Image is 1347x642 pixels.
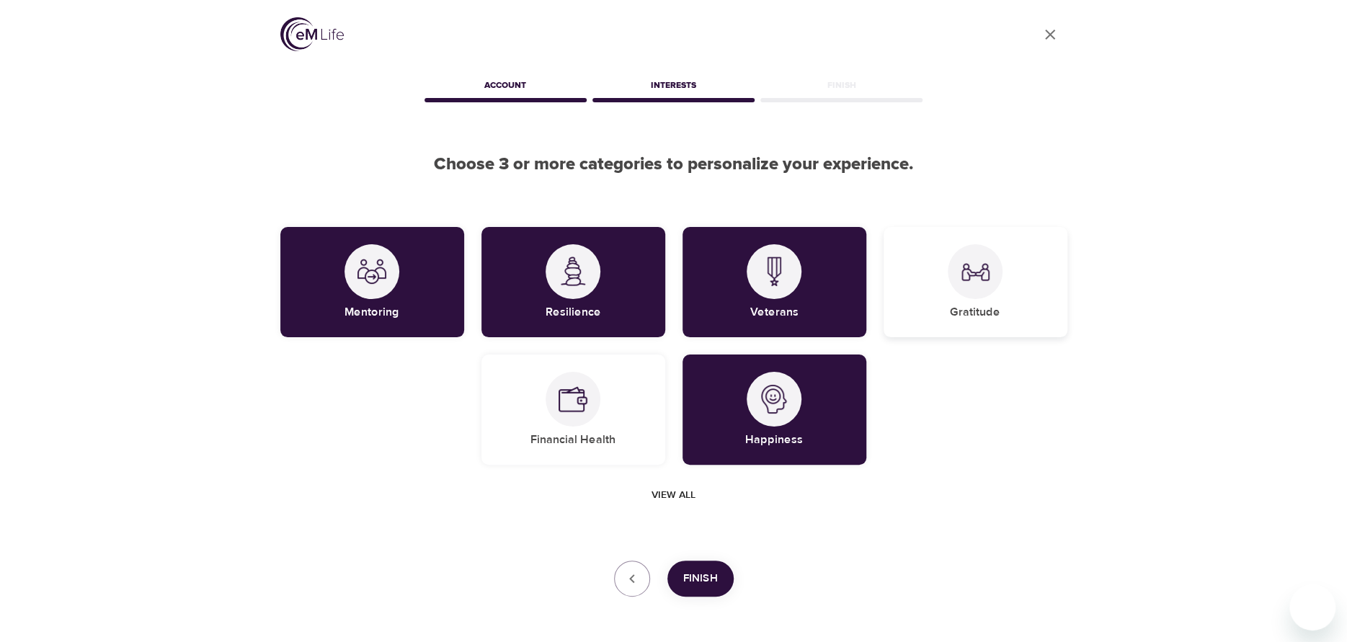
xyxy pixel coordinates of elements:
[884,227,1067,337] div: GratitudeGratitude
[1289,584,1335,630] iframe: Button to launch messaging window
[646,482,701,509] button: View all
[280,17,344,51] img: logo
[683,569,718,588] span: Finish
[481,355,665,465] div: Financial HealthFinancial Health
[652,486,695,504] span: View all
[950,305,1000,320] h5: Gratitude
[481,227,665,337] div: ResilienceResilience
[280,227,464,337] div: MentoringMentoring
[280,154,1067,175] h2: Choose 3 or more categories to personalize your experience.
[760,257,788,286] img: Veterans
[559,257,587,286] img: Resilience
[559,385,587,414] img: Financial Health
[750,305,799,320] h5: Veterans
[683,355,866,465] div: HappinessHappiness
[760,385,788,414] img: Happiness
[667,561,734,597] button: Finish
[530,432,615,447] h5: Financial Health
[745,432,803,447] h5: Happiness
[344,305,399,320] h5: Mentoring
[961,257,990,286] img: Gratitude
[1033,17,1067,52] a: close
[546,305,601,320] h5: Resilience
[357,257,386,286] img: Mentoring
[683,227,866,337] div: VeteransVeterans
